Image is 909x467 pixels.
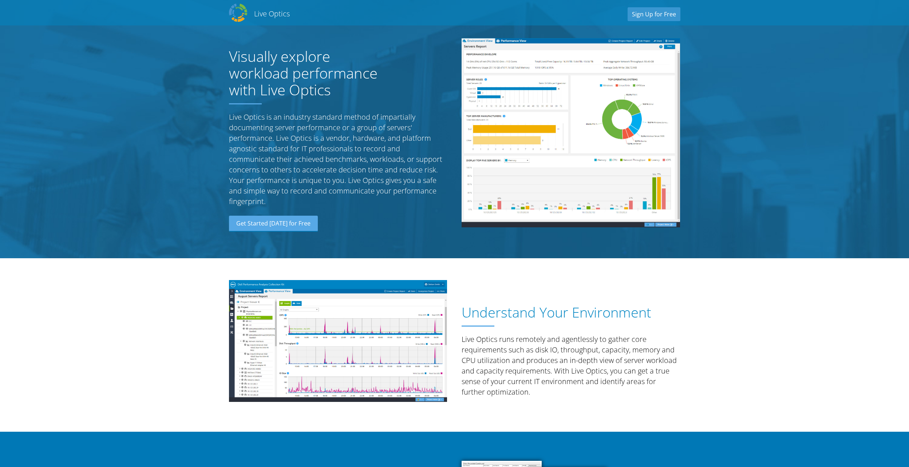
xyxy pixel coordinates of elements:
[462,304,676,320] h1: Understand Your Environment
[628,7,680,21] a: Sign Up for Free
[229,112,447,207] p: Live Optics is an industry standard method of impartially documenting server performance or a gro...
[229,48,393,98] h1: Visually explore workload performance with Live Optics
[229,216,318,232] a: Get Started [DATE] for Free
[229,280,447,402] img: Understand Your Environment
[229,4,247,22] img: Dell Dpack
[462,38,680,227] img: Server Report
[462,334,680,397] p: Live Optics runs remotely and agentlessly to gather core requirements such as disk IO, throughput...
[254,9,290,19] h2: Live Optics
